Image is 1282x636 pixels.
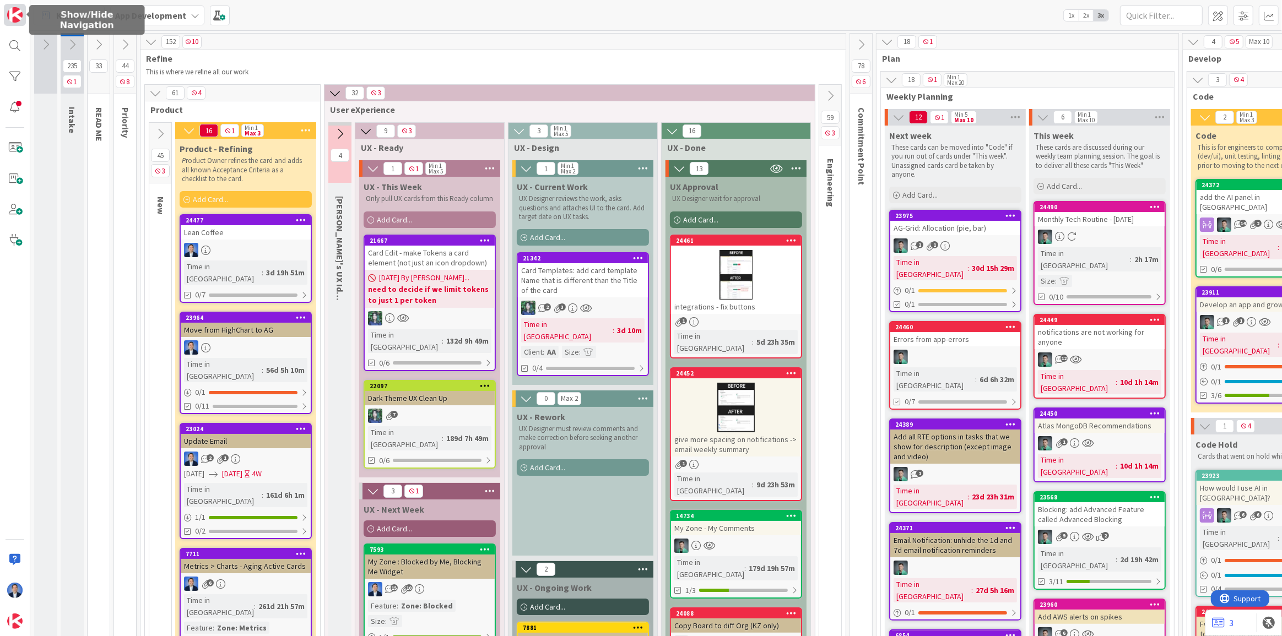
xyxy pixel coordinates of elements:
div: DP [181,452,311,466]
span: Add Card... [530,602,565,612]
span: 0/6 [1211,264,1221,275]
div: 21667 [370,237,495,244]
div: VP [1035,352,1165,367]
a: 24460Errors from app-errorsVPTime in [GEOGRAPHIC_DATA]:6d 6h 32m0/7 [889,321,1021,410]
span: Add Card... [193,194,228,204]
div: Time in [GEOGRAPHIC_DATA] [184,594,254,618]
div: Move from HighChart to AG [181,323,311,337]
div: 24490 [1040,203,1165,211]
a: 23975AG-Grid: Allocation (pie, bar)VPTime in [GEOGRAPHIC_DATA]:30d 15h 29m0/10/1 [889,210,1021,312]
span: 1 [916,470,923,477]
div: Size [562,346,579,358]
div: 23975AG-Grid: Allocation (pie, bar) [890,211,1020,235]
img: VP [894,350,908,364]
div: 21667 [365,236,495,246]
span: 1 / 1 [195,512,205,523]
div: 7711Metrics > Charts - Aging Active Cards [181,549,311,573]
div: 24371 [890,523,1020,533]
div: 4W [252,468,262,480]
div: CR [365,311,495,325]
span: : [1116,376,1117,388]
span: 14 [1240,220,1247,227]
span: 1/3 [685,585,696,596]
div: VP [890,238,1020,253]
div: 27d 5h 16m [973,584,1017,596]
div: Time in [GEOGRAPHIC_DATA] [894,578,971,602]
div: Monthly Tech Routine - [DATE] [1035,212,1165,226]
div: 24452give more spacing on notifications -> email weekly summary [671,368,801,456]
div: Zone: Blocked [398,600,456,612]
span: 0/7 [195,289,205,301]
div: VP [1035,436,1165,450]
span: Add Card... [1047,181,1082,191]
div: 0/1 [181,385,311,399]
div: 24461 [671,236,801,246]
span: 0 / 1 [1211,555,1221,566]
div: Time in [GEOGRAPHIC_DATA] [894,485,967,509]
div: 14734My Zone - My Comments [671,511,801,535]
div: Time in [GEOGRAPHIC_DATA] [894,256,967,280]
span: 0/6 [379,357,390,369]
div: VP [890,350,1020,364]
div: 10d 1h 14m [1117,460,1161,472]
span: 6 [1254,511,1262,518]
a: 22097Dark Theme UX Clean UpCRTime in [GEOGRAPHIC_DATA]:189d 7h 49m0/6 [364,380,496,469]
div: DP [365,582,495,596]
div: 7593 [365,545,495,555]
div: 24088 [671,608,801,618]
img: DP [368,582,382,596]
span: 0/10 [1049,291,1063,303]
img: VP [1038,530,1052,544]
img: VP [1038,436,1052,450]
span: 2 [544,303,551,311]
span: : [967,262,969,274]
div: 24477 [186,216,311,224]
div: 24371Email Notification: unhide the 1d and 7d email notification reminders [890,523,1020,557]
span: 1 [1237,317,1245,324]
div: Blocking: add Advanced Feature called Advanced Blocking [1035,502,1165,526]
div: 22097 [370,382,495,390]
div: 23024Update Email [181,424,311,448]
span: : [1130,253,1132,265]
a: 23964Move from HighChart to AGDPTime in [GEOGRAPHIC_DATA]:56d 5h 10m0/10/11 [180,312,312,414]
div: 24477 [181,215,311,225]
div: VP [890,561,1020,575]
div: Time in [GEOGRAPHIC_DATA] [1200,333,1278,357]
div: 24477Lean Coffee [181,215,311,240]
a: 24461integrations - fix buttonsTime in [GEOGRAPHIC_DATA]:5d 23h 35m [670,235,802,358]
div: 24449 [1035,315,1165,325]
div: 24449notifications are not working for anyone [1035,315,1165,349]
div: 24371 [895,524,1020,532]
span: : [1116,460,1117,472]
span: 0 / 1 [1211,361,1221,373]
img: DP [184,577,198,591]
span: 2 [1254,220,1262,227]
span: [DATE] [222,468,242,480]
span: 9 [1061,532,1068,539]
div: 0/1 [890,606,1020,619]
span: : [967,491,969,503]
img: VP [1217,508,1231,523]
span: 0/7 [905,396,915,407]
div: Time in [GEOGRAPHIC_DATA] [184,483,262,507]
span: Add Card... [377,524,412,534]
div: 24450Atlas MongoDB Recommendations [1035,409,1165,433]
span: 0/2 [195,525,205,537]
a: 14734My Zone - My CommentsVPTime in [GEOGRAPHIC_DATA]:179d 19h 57m1/3 [670,510,802,599]
div: 7711 [186,550,311,558]
div: 3d 10m [614,324,645,336]
div: 23960 [1035,600,1165,610]
div: 23964 [186,314,311,322]
span: Support [23,2,50,15]
div: 23024 [186,425,311,433]
span: Add Card... [377,215,412,225]
a: 24477Lean CoffeeDPTime in [GEOGRAPHIC_DATA]:3d 19h 51m0/7 [180,214,312,303]
div: 24389 [895,421,1020,428]
span: [DATE] [184,468,204,480]
span: 3/6 [1211,390,1221,401]
span: : [1055,275,1057,287]
div: Time in [GEOGRAPHIC_DATA] [1038,454,1116,478]
span: 0 / 1 [1211,376,1221,388]
span: : [975,373,977,385]
div: Card Edit - make Tokens a card element (not just an icon dropdown) [365,246,495,270]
